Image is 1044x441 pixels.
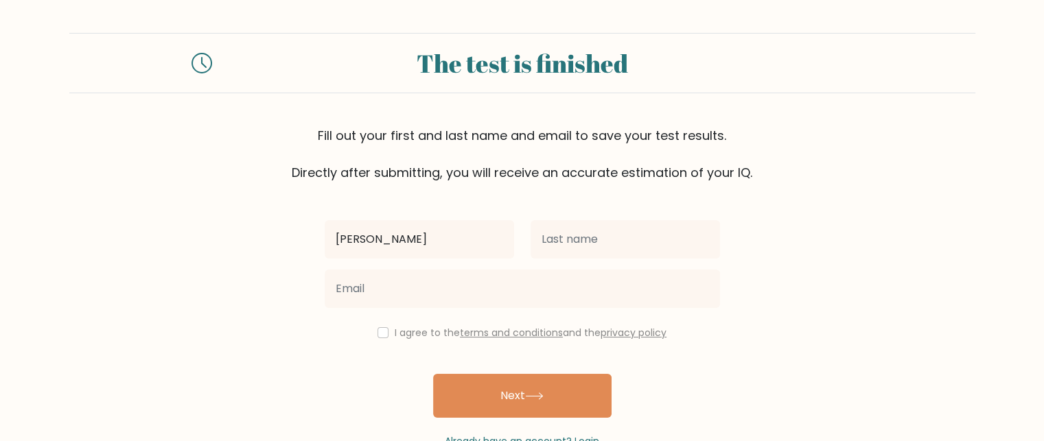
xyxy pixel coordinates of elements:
div: The test is finished [229,45,816,82]
button: Next [433,374,612,418]
a: terms and conditions [460,326,563,339]
input: Email [325,270,720,308]
input: Last name [531,220,720,259]
input: First name [325,220,514,259]
label: I agree to the and the [395,326,666,339]
a: privacy policy [601,326,666,339]
div: Fill out your first and last name and email to save your test results. Directly after submitting,... [69,126,975,182]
